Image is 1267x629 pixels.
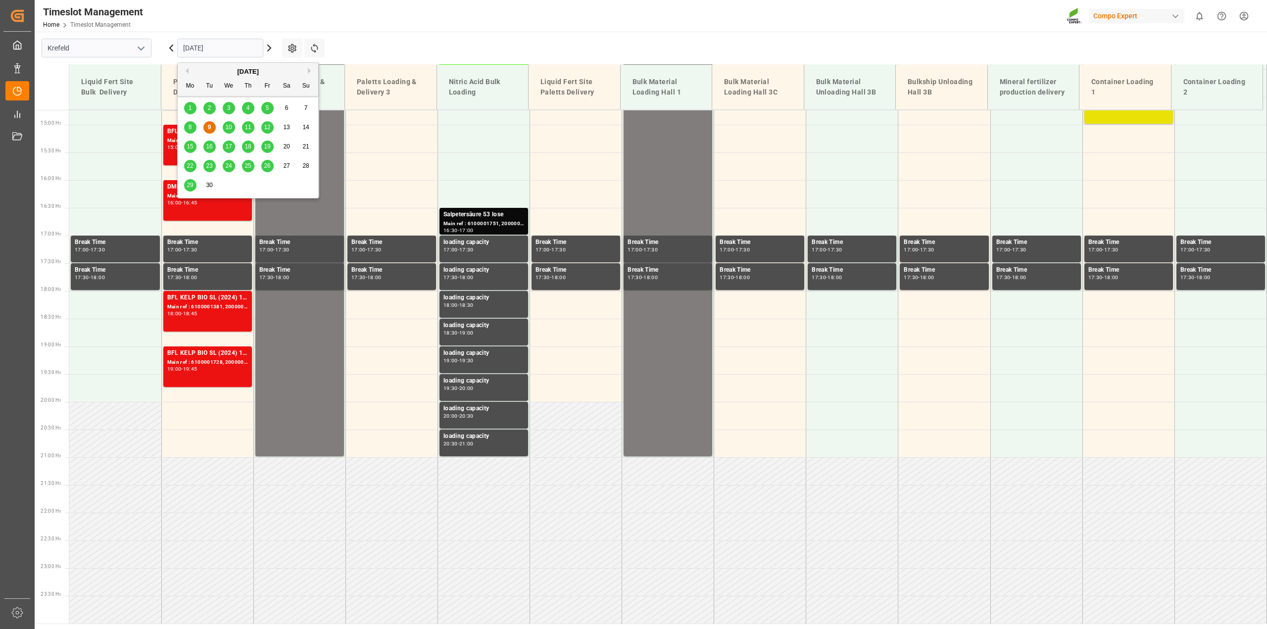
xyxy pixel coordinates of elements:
[181,98,316,195] div: month 2025-09
[41,120,61,126] span: 15:00 Hr
[89,247,91,252] div: -
[536,238,616,247] div: Break Time
[181,311,183,316] div: -
[167,265,248,275] div: Break Time
[41,148,61,153] span: 15:30 Hr
[828,247,842,252] div: 17:30
[443,404,524,414] div: loading capacity
[826,247,828,252] div: -
[1010,247,1012,252] div: -
[300,141,312,153] div: Choose Sunday, September 21st, 2025
[443,441,458,446] div: 20:30
[1180,265,1261,275] div: Break Time
[459,303,474,307] div: 18:30
[41,314,61,320] span: 18:30 Hr
[459,441,474,446] div: 21:00
[1195,247,1196,252] div: -
[225,124,232,131] span: 10
[181,367,183,371] div: -
[443,210,524,220] div: Salpetersäure 53 lose
[259,247,274,252] div: 17:00
[208,104,211,111] span: 2
[458,228,459,233] div: -
[351,238,432,247] div: Break Time
[1089,9,1184,23] div: Compo Expert
[918,247,920,252] div: -
[281,80,293,93] div: Sa
[735,275,750,280] div: 18:00
[996,238,1077,247] div: Break Time
[275,247,290,252] div: 17:30
[904,247,918,252] div: 17:00
[167,127,248,137] div: BFL Aktiv [DATE] SL 10L (x60) DEBFL Aktiv [DATE] SL 1000L IBC MTOBFL Aktiv [DATE] SL 200L (x4) DE
[223,121,235,134] div: Choose Wednesday, September 10th, 2025
[812,238,892,247] div: Break Time
[458,358,459,363] div: -
[203,179,216,192] div: Choose Tuesday, September 30th, 2025
[1067,7,1082,25] img: Screenshot%202023-09-29%20at%2010.02.21.png_1712312052.png
[443,386,458,390] div: 19:30
[445,73,521,101] div: Nitric Acid Bulk Loading
[996,73,1072,101] div: Mineral fertilizer production delivery
[918,275,920,280] div: -
[458,247,459,252] div: -
[283,124,290,131] span: 13
[181,200,183,205] div: -
[264,162,270,169] span: 26
[812,247,826,252] div: 17:00
[184,160,196,172] div: Choose Monday, September 22nd, 2025
[1211,5,1233,27] button: Help Center
[443,293,524,303] div: loading capacity
[167,192,248,200] div: Main ref : 6100001769, 2000000753
[203,141,216,153] div: Choose Tuesday, September 16th, 2025
[167,247,182,252] div: 17:00
[443,238,524,247] div: loading capacity
[443,331,458,335] div: 18:30
[259,265,340,275] div: Break Time
[167,275,182,280] div: 17:30
[183,247,197,252] div: 17:30
[1089,6,1188,25] button: Compo Expert
[167,238,248,247] div: Break Time
[244,124,251,131] span: 11
[443,247,458,252] div: 17:00
[443,376,524,386] div: loading capacity
[443,275,458,280] div: 17:30
[367,275,382,280] div: 18:00
[41,397,61,403] span: 20:00 Hr
[91,247,105,252] div: 17:30
[266,104,269,111] span: 5
[283,162,290,169] span: 27
[41,203,61,209] span: 16:30 Hr
[458,303,459,307] div: -
[735,247,750,252] div: 17:30
[300,102,312,114] div: Choose Sunday, September 7th, 2025
[223,141,235,153] div: Choose Wednesday, September 17th, 2025
[443,220,524,228] div: Main ref : 6100001751, 2000001455
[203,121,216,134] div: Choose Tuesday, September 9th, 2025
[443,348,524,358] div: loading capacity
[458,275,459,280] div: -
[223,160,235,172] div: Choose Wednesday, September 24th, 2025
[167,182,248,192] div: DMPP 18% NovaTec gran 1100kg CON
[281,160,293,172] div: Choose Saturday, September 27th, 2025
[43,4,143,19] div: Timeslot Management
[41,259,61,264] span: 17:30 Hr
[643,247,658,252] div: 17:30
[189,124,192,131] span: 8
[275,275,290,280] div: 18:00
[167,311,182,316] div: 18:00
[223,102,235,114] div: Choose Wednesday, September 3rd, 2025
[1088,247,1103,252] div: 17:00
[187,162,193,169] span: 22
[206,182,212,189] span: 30
[281,102,293,114] div: Choose Saturday, September 6th, 2025
[203,80,216,93] div: Tu
[1180,275,1195,280] div: 17:30
[75,265,156,275] div: Break Time
[1012,247,1026,252] div: 17:30
[75,247,89,252] div: 17:00
[443,265,524,275] div: loading capacity
[1104,275,1119,280] div: 18:00
[720,275,734,280] div: 17:30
